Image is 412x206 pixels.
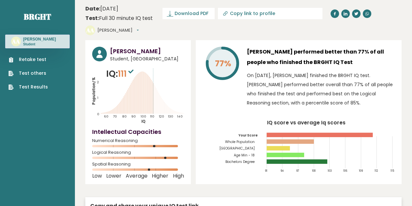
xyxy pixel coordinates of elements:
[225,139,255,144] tspan: Whole Population
[92,175,102,177] span: Low
[8,84,48,90] a: Test Results
[23,42,56,47] p: Student
[267,119,346,126] tspan: IQ score vs average Iq scores
[140,114,146,119] tspan: 100
[168,114,173,119] tspan: 130
[97,27,139,34] button: [PERSON_NAME]
[106,175,121,177] span: Lower
[247,71,395,107] p: On [DATE], [PERSON_NAME] finished the BRGHT IQ test. [PERSON_NAME] performed better overall than ...
[312,169,315,173] tspan: 100
[296,169,299,173] tspan: 97
[23,37,56,42] h3: [PERSON_NAME]
[97,112,99,116] tspan: 0
[177,114,182,119] tspan: 140
[97,80,99,84] tspan: 2
[126,175,148,177] span: Average
[91,77,96,105] tspan: Population/%
[159,114,164,119] tspan: 120
[110,55,184,62] span: Student, [GEOGRAPHIC_DATA]
[131,114,136,119] tspan: 90
[150,114,154,119] tspan: 110
[85,5,118,13] time: [DATE]
[391,169,394,173] tspan: 115
[280,169,284,173] tspan: 94
[238,133,258,138] tspan: Your Score
[8,70,48,77] a: Test others
[343,169,347,173] tspan: 106
[141,119,146,124] tspan: IQ
[92,163,184,166] span: Spatial Reasoning
[92,127,184,136] h4: Intellectual Capacities
[173,175,184,177] span: High
[359,169,363,173] tspan: 109
[8,56,48,63] a: Retake test
[152,175,168,177] span: Higher
[104,114,108,119] tspan: 60
[85,5,100,12] b: Date:
[92,151,184,154] span: Logical Reasoning
[220,146,255,151] tspan: [GEOGRAPHIC_DATA]
[247,47,395,68] h3: [PERSON_NAME] performed better than 77% of all people who finished the BRGHT IQ Test
[97,96,98,100] tspan: 1
[85,14,99,22] b: Test:
[118,68,135,80] span: 111
[225,159,255,164] tspan: Bachelors Degree
[24,11,51,22] a: Brght
[110,47,184,55] h3: [PERSON_NAME]
[122,114,127,119] tspan: 80
[375,169,378,173] tspan: 112
[234,153,255,158] tspan: Age Min - 18
[328,169,332,173] tspan: 103
[106,67,135,80] p: IQ:
[163,8,215,19] a: Download PDF
[265,169,267,173] tspan: 91
[85,14,153,22] div: Full 30 minute IQ test
[92,139,184,142] span: Numerical Reasoning
[215,58,231,69] tspan: 77%
[86,26,94,34] text: AA
[175,10,208,17] span: Download PDF
[12,38,20,45] text: AA
[113,114,117,119] tspan: 70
